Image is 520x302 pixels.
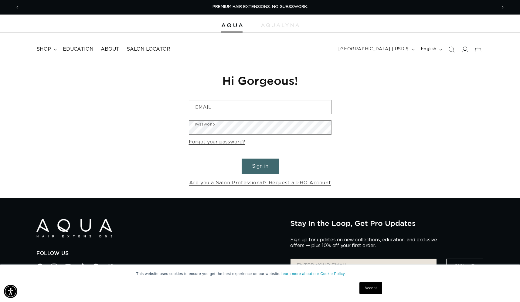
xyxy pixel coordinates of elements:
p: Sign up for updates on new collections, education, and exclusive offers — plus 10% off your first... [290,237,442,249]
img: Aqua Hair Extensions [36,219,112,237]
h2: Follow Us [36,250,281,257]
a: Learn more about our Cookie Policy. [280,272,346,276]
span: English [421,46,437,52]
input: Email [189,100,331,114]
a: Salon Locator [123,42,174,56]
button: [GEOGRAPHIC_DATA] | USD $ [335,44,417,55]
span: [GEOGRAPHIC_DATA] | USD $ [338,46,409,52]
img: aqualyna.com [261,23,299,27]
span: Salon Locator [127,46,170,52]
a: Are you a Salon Professional? Request a PRO Account [189,179,331,187]
button: Next announcement [496,2,509,13]
span: About [101,46,119,52]
h2: Stay in the Loop, Get Pro Updates [290,219,484,227]
span: Education [63,46,93,52]
img: Aqua Hair Extensions [221,23,243,28]
span: shop [36,46,51,52]
a: Education [59,42,97,56]
summary: shop [33,42,59,56]
button: English [417,44,445,55]
p: This website uses cookies to ensure you get the best experience on our website. [136,271,384,277]
a: Accept [359,282,382,294]
button: Sign in [242,159,279,174]
div: Accessibility Menu [4,285,17,298]
a: Forgot your password? [189,138,245,146]
button: Sign Up [446,259,483,274]
input: ENTER YOUR EMAIL [291,259,437,274]
h1: Hi Gorgeous! [189,73,331,88]
span: PREMIUM HAIR EXTENSIONS. NO GUESSWORK. [212,5,308,9]
button: Previous announcement [11,2,24,13]
a: About [97,42,123,56]
summary: Search [445,43,458,56]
